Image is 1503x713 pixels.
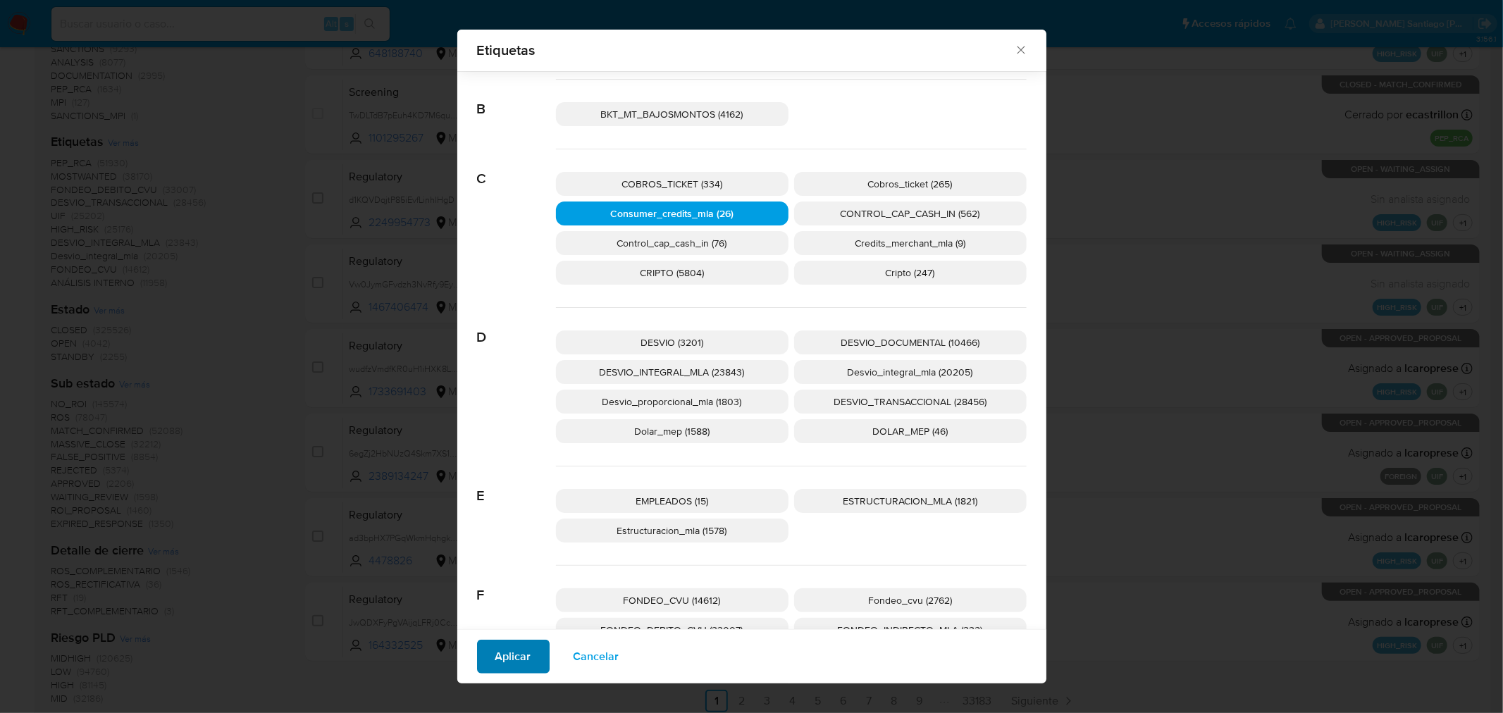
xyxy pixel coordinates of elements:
div: Control_cap_cash_in (76) [556,231,788,255]
span: Consumer_credits_mla (26) [610,206,734,221]
div: CONTROL_CAP_CASH_IN (562) [794,201,1027,225]
span: DESVIO_INTEGRAL_MLA (23843) [600,365,745,379]
div: Credits_merchant_mla (9) [794,231,1027,255]
div: Cobros_ticket (265) [794,172,1027,196]
span: F [477,566,556,604]
div: ESTRUCTURACION_MLA (1821) [794,489,1027,513]
div: DOLAR_MEP (46) [794,419,1027,443]
div: DESVIO_INTEGRAL_MLA (23843) [556,360,788,384]
div: DESVIO_DOCUMENTAL (10466) [794,330,1027,354]
span: Aplicar [495,641,531,672]
span: COBROS_TICKET (334) [621,177,722,191]
div: DESVIO (3201) [556,330,788,354]
span: DESVIO_TRANSACCIONAL (28456) [834,395,986,409]
div: FONDEO_INDIRECTO_MLA (332) [794,618,1027,642]
div: EMPLEADOS (15) [556,489,788,513]
span: DOLAR_MEP (46) [872,424,948,438]
span: Fondeo_cvu (2762) [868,593,952,607]
div: Consumer_credits_mla (26) [556,201,788,225]
div: Estructuracion_mla (1578) [556,519,788,542]
button: Cancelar [555,640,638,674]
span: Etiquetas [477,43,1015,57]
span: Estructuracion_mla (1578) [617,523,727,538]
button: Aplicar [477,640,550,674]
div: Fondeo_cvu (2762) [794,588,1027,612]
span: Cripto (247) [886,266,935,280]
div: BKT_MT_BAJOSMONTOS (4162) [556,102,788,126]
span: Desvio_integral_mla (20205) [848,365,973,379]
span: C [477,149,556,187]
span: Control_cap_cash_in (76) [617,236,727,250]
span: Credits_merchant_mla (9) [855,236,965,250]
span: Desvio_proporcional_mla (1803) [602,395,742,409]
div: COBROS_TICKET (334) [556,172,788,196]
div: FONDEO_DEBITO_CVU (33007) [556,618,788,642]
span: DESVIO_DOCUMENTAL (10466) [841,335,979,349]
span: FONDEO_CVU (14612) [624,593,721,607]
span: FONDEO_DEBITO_CVU (33007) [601,623,743,637]
div: CRIPTO (5804) [556,261,788,285]
span: Dolar_mep (1588) [634,424,710,438]
button: Cerrar [1014,43,1027,56]
span: B [477,80,556,118]
span: D [477,308,556,346]
span: EMPLEADOS (15) [636,494,708,508]
div: DESVIO_TRANSACCIONAL (28456) [794,390,1027,414]
div: Desvio_proporcional_mla (1803) [556,390,788,414]
span: CRIPTO (5804) [640,266,704,280]
span: DESVIO (3201) [641,335,703,349]
div: Dolar_mep (1588) [556,419,788,443]
span: ESTRUCTURACION_MLA (1821) [843,494,977,508]
span: FONDEO_INDIRECTO_MLA (332) [838,623,983,637]
span: BKT_MT_BAJOSMONTOS (4162) [601,107,743,121]
div: FONDEO_CVU (14612) [556,588,788,612]
span: E [477,466,556,504]
div: Desvio_integral_mla (20205) [794,360,1027,384]
div: Cripto (247) [794,261,1027,285]
span: Cancelar [574,641,619,672]
span: CONTROL_CAP_CASH_IN (562) [841,206,980,221]
span: Cobros_ticket (265) [868,177,953,191]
